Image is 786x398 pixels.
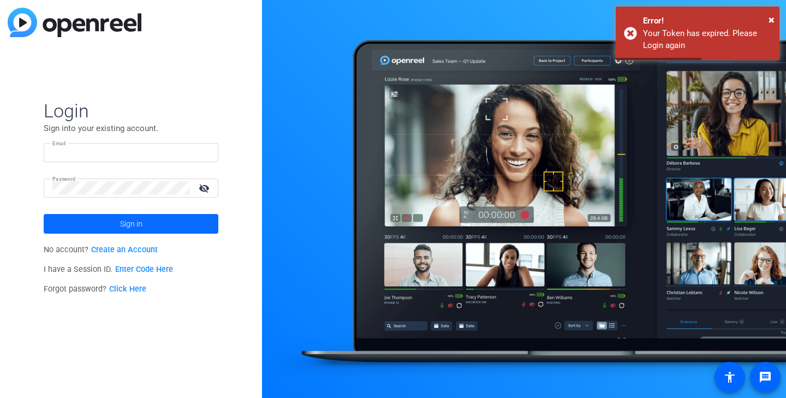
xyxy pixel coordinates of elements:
a: Create an Account [91,245,158,254]
span: Login [44,99,218,122]
a: Click Here [109,284,146,294]
mat-icon: visibility_off [192,180,218,196]
div: Error! [643,15,771,27]
div: Your Token has expired. Please Login again [643,27,771,52]
mat-icon: accessibility [723,371,736,384]
mat-label: Email [52,140,66,146]
span: × [769,13,775,26]
mat-label: Password [52,176,76,182]
p: Sign into your existing account. [44,122,218,134]
span: Forgot password? [44,284,146,294]
img: blue-gradient.svg [8,8,141,37]
input: Enter Email Address [52,146,210,159]
button: Close [769,11,775,28]
mat-icon: message [759,371,772,384]
span: I have a Session ID. [44,265,173,274]
span: No account? [44,245,158,254]
a: Enter Code Here [115,265,173,274]
button: Sign in [44,214,218,234]
span: Sign in [120,210,142,237]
